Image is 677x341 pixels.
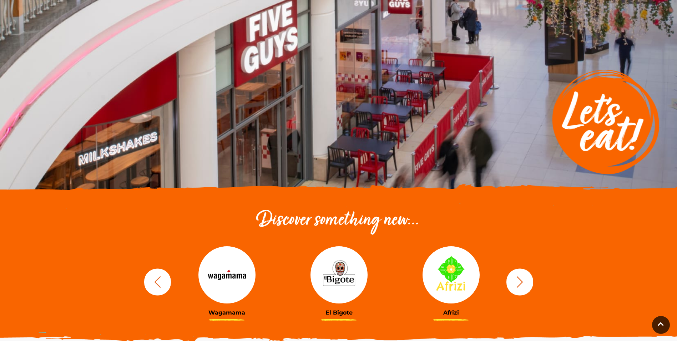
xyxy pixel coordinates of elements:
[141,209,537,232] h2: Discover something new...
[288,309,390,316] h3: El Bigote
[176,309,278,316] h3: Wagamama
[400,309,502,316] h3: Afrizi
[288,246,390,316] a: El Bigote
[400,246,502,316] a: Afrizi
[176,246,278,316] a: Wagamama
